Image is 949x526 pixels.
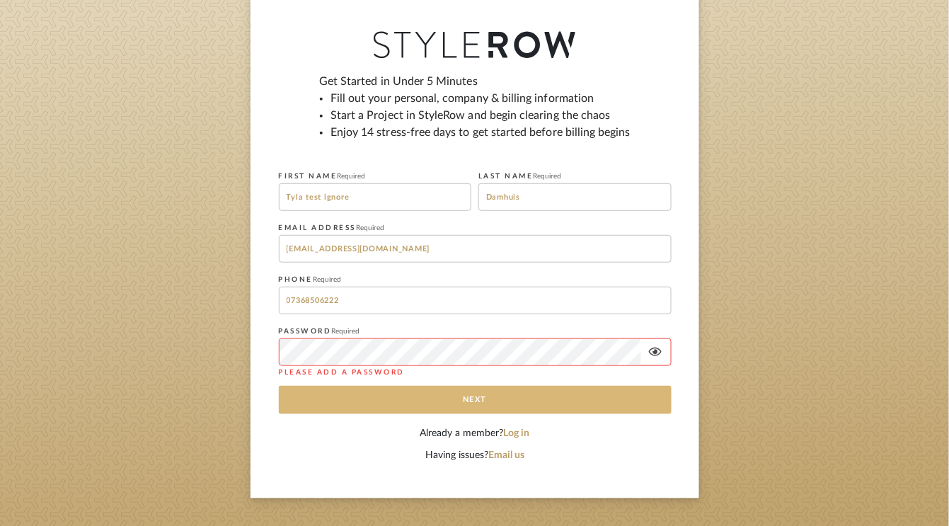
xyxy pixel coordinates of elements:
[279,426,672,441] div: Already a member?
[478,172,562,181] label: LAST NAME
[279,327,360,336] label: PASSWORD
[279,275,342,284] label: PHONE
[279,287,672,314] input: +1 555-555-555
[330,107,631,124] li: Start a Project in StyleRow and begin clearing the chaos
[488,450,524,460] a: Email us
[504,426,530,441] button: Log in
[478,183,672,211] input: Last Name
[279,224,385,232] label: EMAIL ADDRESS
[279,183,472,211] input: First Name
[338,173,366,180] span: Required
[330,124,631,141] li: Enjoy 14 stress-free days to get started before billing begins
[534,173,562,180] span: Required
[279,448,672,463] div: Having issues?
[319,73,631,152] div: Get Started in Under 5 Minutes
[279,366,672,379] div: Please add a password
[279,172,366,181] label: FIRST NAME
[356,224,384,231] span: Required
[313,276,341,283] span: Required
[330,90,631,107] li: Fill out your personal, company & billing information
[332,328,360,335] span: Required
[279,386,672,414] button: Next
[279,235,672,263] input: me@example.com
